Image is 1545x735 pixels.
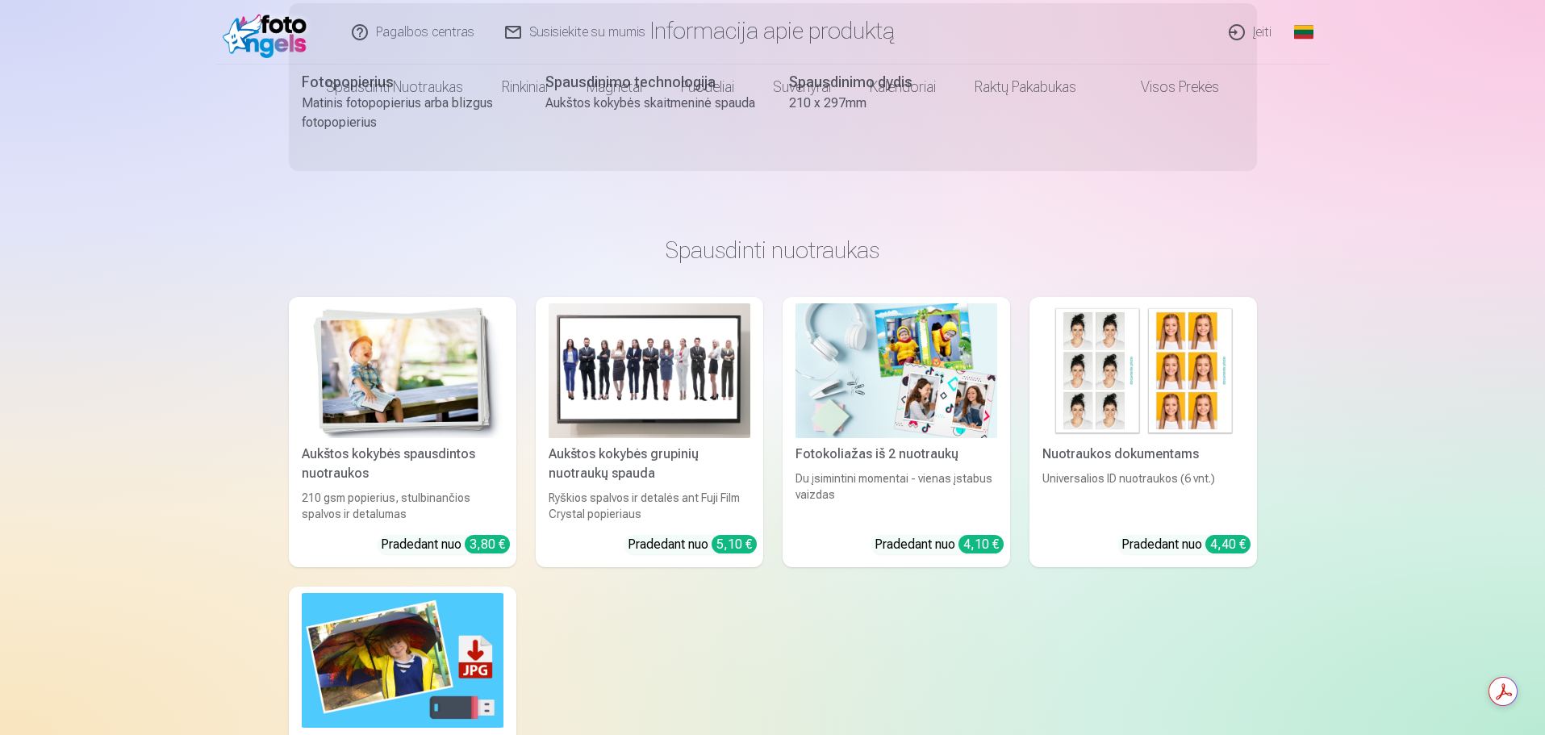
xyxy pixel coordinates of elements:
[783,297,1010,567] a: Fotokoliažas iš 2 nuotraukųFotokoliažas iš 2 nuotraukųDu įsimintini momentai - vienas įstabus vai...
[1029,297,1257,567] a: Nuotraukos dokumentamsNuotraukos dokumentamsUniversalios ID nuotraukos (6 vnt.)Pradedant nuo 4,40 €
[1036,445,1251,464] div: Nuotraukos dokumentams
[549,303,750,438] img: Aukštos kokybės grupinių nuotraukų spauda
[381,535,510,554] div: Pradedant nuo
[567,65,662,110] a: Magnetai
[875,535,1004,554] div: Pradedant nuo
[223,6,315,58] img: /fa2
[295,490,510,522] div: 210 gsm popierius, stulbinančios spalvos ir detalumas
[628,535,757,554] div: Pradedant nuo
[958,535,1004,553] div: 4,10 €
[289,297,516,567] a: Aukštos kokybės spausdintos nuotraukos Aukštos kokybės spausdintos nuotraukos210 gsm popierius, s...
[542,490,757,522] div: Ryškios spalvos ir detalės ant Fuji Film Crystal popieriaus
[1042,303,1244,438] img: Nuotraukos dokumentams
[754,65,850,110] a: Suvenyrai
[789,445,1004,464] div: Fotokoliažas iš 2 nuotraukų
[712,535,757,553] div: 5,10 €
[302,236,1244,265] h3: Spausdinti nuotraukas
[302,94,513,132] div: Matinis fotopopierius arba blizgus fotopopierius
[955,65,1096,110] a: Raktų pakabukas
[536,297,763,567] a: Aukštos kokybės grupinių nuotraukų spaudaAukštos kokybės grupinių nuotraukų spaudaRyškios spalvos...
[542,445,757,483] div: Aukštos kokybės grupinių nuotraukų spauda
[465,535,510,553] div: 3,80 €
[307,65,482,110] a: Spausdinti nuotraukas
[789,470,1004,522] div: Du įsimintini momentai - vienas įstabus vaizdas
[302,593,503,728] img: Didelės raiškos skaitmeninė nuotrauka JPG formatu
[1096,65,1238,110] a: Visos prekės
[1205,535,1251,553] div: 4,40 €
[662,65,754,110] a: Puodeliai
[795,303,997,438] img: Fotokoliažas iš 2 nuotraukų
[1121,535,1251,554] div: Pradedant nuo
[850,65,955,110] a: Kalendoriai
[482,65,567,110] a: Rinkiniai
[295,445,510,483] div: Aukštos kokybės spausdintos nuotraukos
[1036,470,1251,522] div: Universalios ID nuotraukos (6 vnt.)
[302,303,503,438] img: Aukštos kokybės spausdintos nuotraukos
